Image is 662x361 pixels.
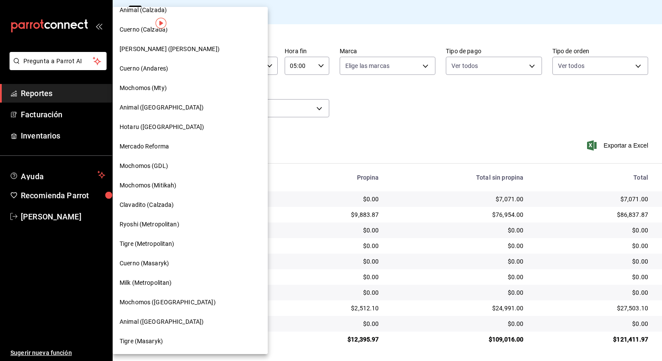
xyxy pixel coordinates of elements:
span: Mochomos ([GEOGRAPHIC_DATA]) [120,298,216,307]
div: Mochomos (GDL) [113,156,268,176]
span: Tigre (Masaryk) [120,337,163,346]
div: Clavadito (Calzada) [113,195,268,215]
div: Mochomos (Mitikah) [113,176,268,195]
div: Tigre (Metropolitan) [113,234,268,254]
span: [PERSON_NAME] ([PERSON_NAME]) [120,45,220,54]
span: Cuerno (Calzada) [120,25,168,34]
div: Animal ([GEOGRAPHIC_DATA]) [113,312,268,332]
span: Cuerno (Masaryk) [120,259,169,268]
span: Mochomos (GDL) [120,161,168,171]
div: Cuerno (Andares) [113,59,268,78]
div: Animal (Calzada) [113,0,268,20]
div: Milk (Metropolitan) [113,273,268,293]
div: Mochomos (Mty) [113,78,268,98]
div: Tigre (Masaryk) [113,332,268,351]
span: Animal ([GEOGRAPHIC_DATA]) [120,317,204,326]
div: Mercado Reforma [113,137,268,156]
div: Cuerno (Calzada) [113,20,268,39]
img: Tooltip marker [156,18,166,29]
span: Ryoshi (Metropolitan) [120,220,179,229]
span: Hotaru ([GEOGRAPHIC_DATA]) [120,122,204,132]
span: Mochomos (Mitikah) [120,181,176,190]
span: Mochomos (Mty) [120,84,167,93]
span: Clavadito (Calzada) [120,200,174,210]
div: Hotaru ([GEOGRAPHIC_DATA]) [113,117,268,137]
span: Animal ([GEOGRAPHIC_DATA]) [120,103,204,112]
div: Animal ([GEOGRAPHIC_DATA]) [113,98,268,117]
span: Milk (Metropolitan) [120,278,172,287]
div: Ryoshi (Metropolitan) [113,215,268,234]
div: Mochomos ([GEOGRAPHIC_DATA]) [113,293,268,312]
span: Tigre (Metropolitan) [120,239,175,248]
span: Cuerno (Andares) [120,64,168,73]
span: Mercado Reforma [120,142,169,151]
span: Animal (Calzada) [120,6,167,15]
div: [PERSON_NAME] ([PERSON_NAME]) [113,39,268,59]
div: Cuerno (Masaryk) [113,254,268,273]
